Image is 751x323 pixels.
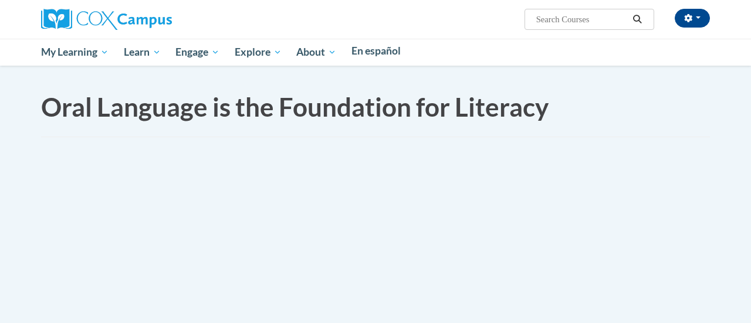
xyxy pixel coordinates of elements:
[296,45,336,59] span: About
[675,9,710,28] button: Account Settings
[41,13,172,23] a: Cox Campus
[351,45,401,57] span: En español
[41,45,109,59] span: My Learning
[33,39,116,66] a: My Learning
[227,39,289,66] a: Explore
[175,45,219,59] span: Engage
[629,12,647,26] button: Search
[535,12,629,26] input: Search Courses
[32,39,719,66] div: Main menu
[41,91,549,122] span: Oral Language is the Foundation for Literacy
[235,45,282,59] span: Explore
[632,15,643,24] i: 
[344,39,408,63] a: En español
[168,39,227,66] a: Engage
[41,9,172,30] img: Cox Campus
[116,39,168,66] a: Learn
[124,45,161,59] span: Learn
[289,39,344,66] a: About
